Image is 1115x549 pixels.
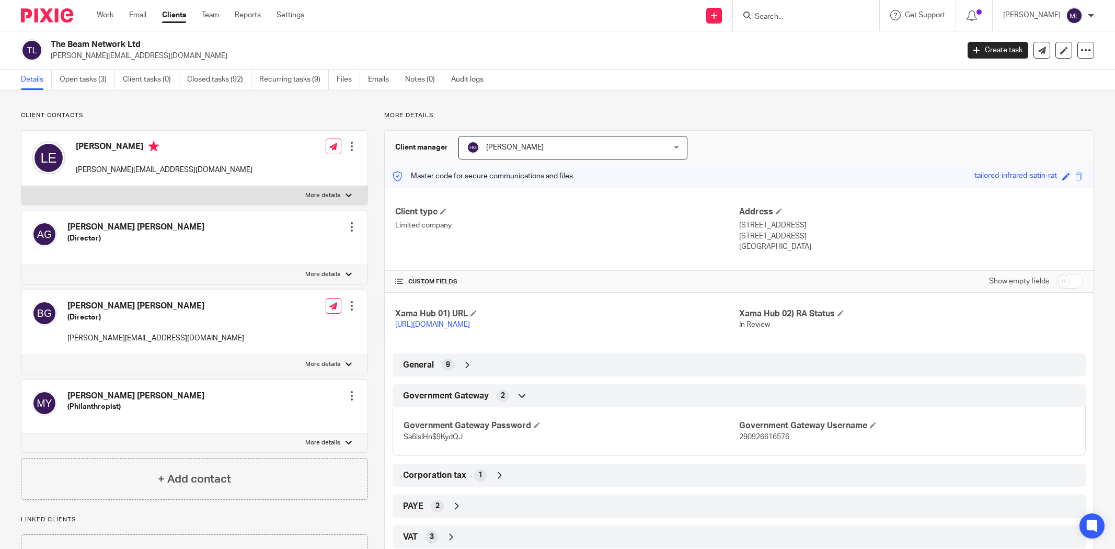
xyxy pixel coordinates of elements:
[67,333,244,344] p: [PERSON_NAME][EMAIL_ADDRESS][DOMAIN_NAME]
[32,222,57,247] img: svg%3E
[486,144,544,151] span: [PERSON_NAME]
[305,360,340,369] p: More details
[60,70,115,90] a: Open tasks (3)
[305,191,340,200] p: More details
[430,532,434,542] span: 3
[446,360,450,370] span: 9
[403,501,423,512] span: PAYE
[21,39,43,61] img: svg%3E
[989,276,1049,287] label: Show empty fields
[384,111,1094,120] p: More details
[403,360,434,371] span: General
[1003,10,1061,20] p: [PERSON_NAME]
[51,39,772,50] h2: The Beam Network Ltd
[395,321,470,328] a: [URL][DOMAIN_NAME]
[739,242,1083,252] p: [GEOGRAPHIC_DATA]
[501,391,505,401] span: 2
[739,207,1083,218] h4: Address
[67,391,204,402] h4: [PERSON_NAME] [PERSON_NAME]
[67,222,204,233] h4: [PERSON_NAME] [PERSON_NAME]
[739,308,1083,319] h4: Xama Hub 02) RA Status
[235,10,261,20] a: Reports
[21,111,368,120] p: Client contacts
[51,51,952,61] p: [PERSON_NAME][EMAIL_ADDRESS][DOMAIN_NAME]
[148,141,159,152] i: Primary
[403,391,489,402] span: Government Gateway
[403,470,466,481] span: Corporation tax
[974,170,1057,182] div: tailored-infrared-satin-rat
[905,12,945,19] span: Get Support
[395,220,739,231] p: Limited company
[395,278,739,286] h4: CUSTOM FIELDS
[739,420,1075,431] h4: Government Gateway Username
[97,10,113,20] a: Work
[395,308,739,319] h4: Xama Hub 01) URL
[21,8,73,22] img: Pixie
[21,516,368,524] p: Linked clients
[67,301,244,312] h4: [PERSON_NAME] [PERSON_NAME]
[478,470,482,481] span: 1
[435,501,440,511] span: 2
[259,70,329,90] a: Recurring tasks (9)
[739,321,770,328] span: In Review
[21,70,52,90] a: Details
[739,433,789,441] span: 290926616576
[754,13,848,22] input: Search
[129,10,146,20] a: Email
[305,270,340,279] p: More details
[32,301,57,326] img: svg%3E
[158,471,231,487] h4: + Add contact
[405,70,443,90] a: Notes (0)
[395,207,739,218] h4: Client type
[403,532,418,543] span: VAT
[277,10,304,20] a: Settings
[1066,7,1083,24] img: svg%3E
[337,70,360,90] a: Files
[67,233,204,244] h5: (Director)
[187,70,251,90] a: Closed tasks (92)
[968,42,1028,59] a: Create task
[451,70,491,90] a: Audit logs
[368,70,397,90] a: Emails
[123,70,179,90] a: Client tasks (0)
[67,402,204,412] h5: (Philanthropist)
[76,165,252,175] p: [PERSON_NAME][EMAIL_ADDRESS][DOMAIN_NAME]
[404,433,463,441] span: Sa6!s!Hn$9KydQJ
[76,141,252,154] h4: [PERSON_NAME]
[739,220,1083,231] p: [STREET_ADDRESS]
[393,171,573,181] p: Master code for secure communications and files
[305,439,340,447] p: More details
[404,420,739,431] h4: Government Gateway Password
[32,391,57,416] img: svg%3E
[467,141,479,154] img: svg%3E
[32,141,65,175] img: svg%3E
[67,312,244,323] h5: (Director)
[739,231,1083,242] p: [STREET_ADDRESS]
[162,10,186,20] a: Clients
[395,142,448,153] h3: Client manager
[202,10,219,20] a: Team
